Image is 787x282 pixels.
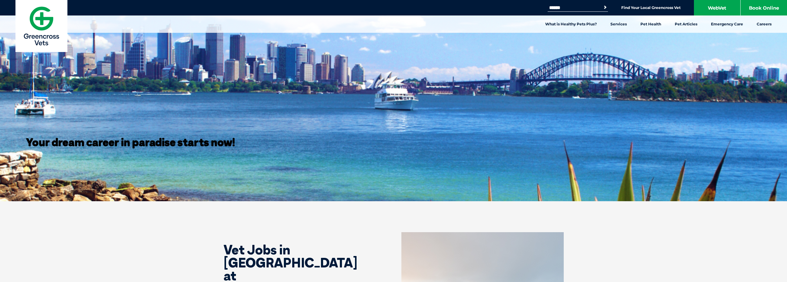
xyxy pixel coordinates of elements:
[602,4,608,11] button: Search
[634,15,668,33] a: Pet Health
[538,15,604,33] a: What is Healthy Pets Plus?
[668,15,704,33] a: Pet Articles
[704,15,750,33] a: Emergency Care
[26,135,235,149] strong: Your dream career in paradise starts now!
[750,15,778,33] a: Careers
[621,5,681,10] a: Find Your Local Greencross Vet
[604,15,634,33] a: Services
